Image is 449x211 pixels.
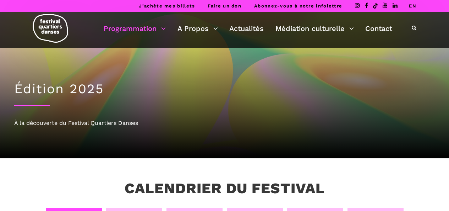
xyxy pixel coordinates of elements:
a: A Propos [177,22,218,35]
a: Abonnez-vous à notre infolettre [254,3,342,9]
h3: Calendrier du festival [125,180,325,197]
a: Programmation [104,22,166,35]
div: À la découverte du Festival Quartiers Danses [14,118,435,128]
a: Faire un don [208,3,241,9]
h1: Édition 2025 [14,81,435,97]
a: EN [409,3,416,9]
a: Contact [365,22,392,35]
a: J’achète mes billets [139,3,195,9]
a: Actualités [229,22,264,35]
img: logo-fqd-med [33,14,68,43]
a: Médiation culturelle [275,22,354,35]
